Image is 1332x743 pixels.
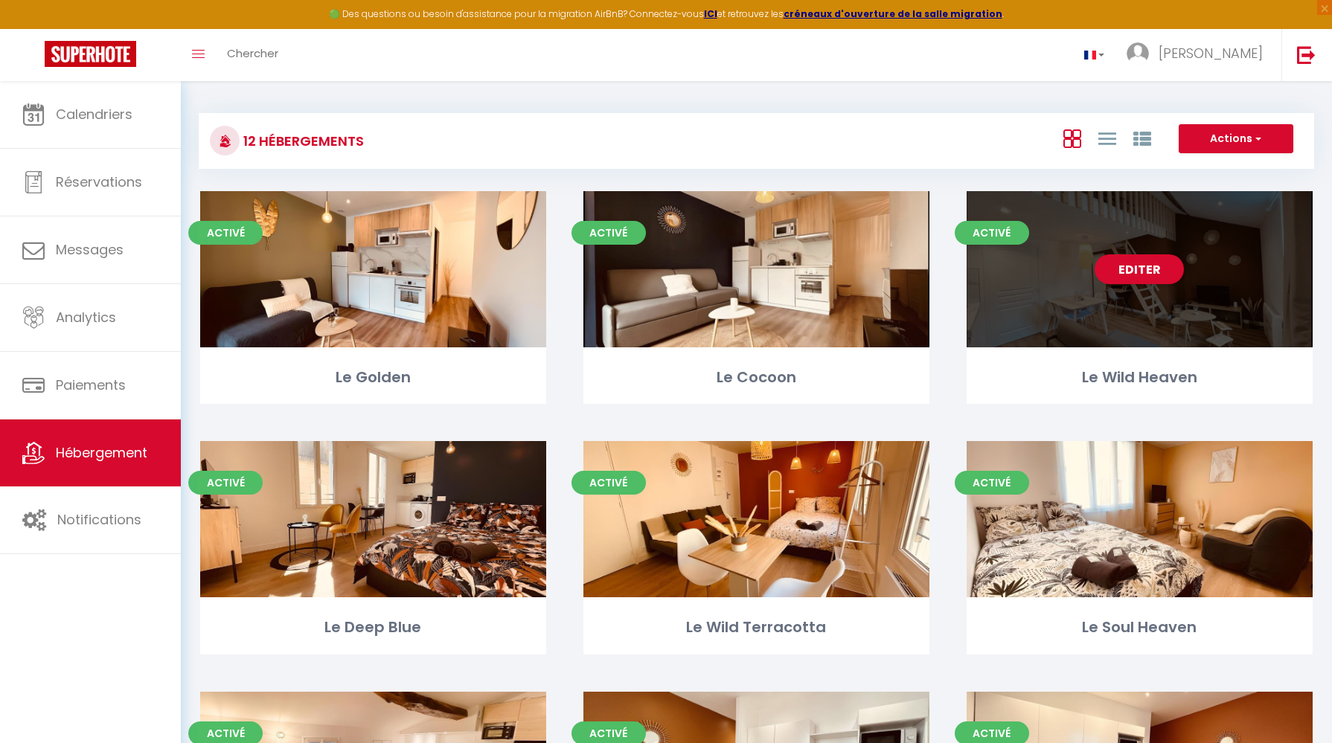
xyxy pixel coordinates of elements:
span: Calendriers [56,105,132,123]
span: Chercher [227,45,278,61]
span: Activé [188,221,263,245]
img: logout [1297,45,1316,64]
span: Analytics [56,308,116,327]
a: ... [PERSON_NAME] [1115,29,1281,81]
a: Chercher [216,29,289,81]
a: Editer [1095,254,1184,284]
span: Notifications [57,510,141,529]
button: Ouvrir le widget de chat LiveChat [12,6,57,51]
button: Actions [1179,124,1293,154]
a: Vue en Liste [1098,126,1116,150]
span: Réservations [56,173,142,191]
div: Le Cocoon [583,366,929,389]
img: Super Booking [45,41,136,67]
div: Le Soul Heaven [967,616,1313,639]
a: créneaux d'ouverture de la salle migration [784,7,1002,20]
span: Hébergement [56,443,147,462]
span: Activé [571,471,646,495]
a: Vue par Groupe [1133,126,1151,150]
img: ... [1127,42,1149,65]
a: Vue en Box [1063,126,1081,150]
span: Activé [955,471,1029,495]
h3: 12 Hébergements [240,124,364,158]
div: Le Wild Terracotta [583,616,929,639]
div: Le Golden [200,366,546,389]
span: Activé [955,221,1029,245]
a: ICI [704,7,717,20]
span: Paiements [56,376,126,394]
span: Activé [571,221,646,245]
div: Le Deep Blue [200,616,546,639]
span: [PERSON_NAME] [1159,44,1263,62]
div: Le Wild Heaven [967,366,1313,389]
span: Messages [56,240,124,259]
span: Activé [188,471,263,495]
